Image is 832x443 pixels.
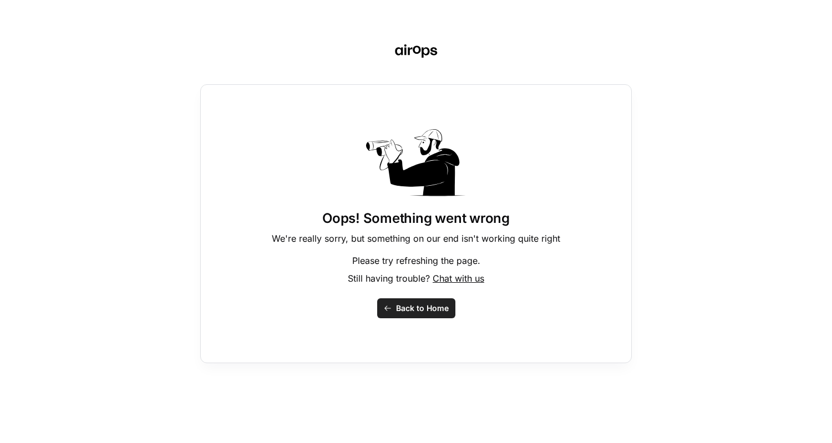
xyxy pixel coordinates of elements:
[348,272,484,285] p: Still having trouble?
[322,210,510,227] h1: Oops! Something went wrong
[433,273,484,284] span: Chat with us
[272,232,560,245] p: We're really sorry, but something on our end isn't working quite right
[396,303,449,314] span: Back to Home
[377,298,455,318] button: Back to Home
[352,254,480,267] p: Please try refreshing the page.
